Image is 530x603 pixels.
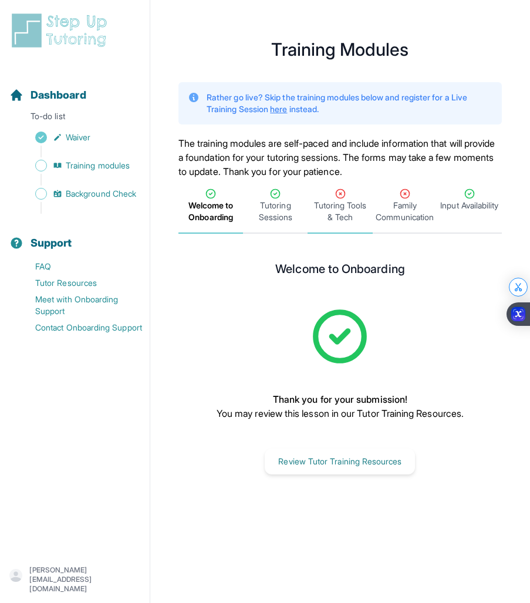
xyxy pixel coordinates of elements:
[245,200,305,223] span: Tutoring Sessions
[178,42,502,56] h1: Training Modules
[275,262,404,281] h2: Welcome to Onboarding
[5,110,145,127] p: To-do list
[9,129,150,146] a: Waiver
[217,392,464,406] p: Thank you for your submission!
[9,258,150,275] a: FAQ
[270,104,287,114] a: here
[9,186,150,202] a: Background Check
[375,200,435,223] span: Family Communication
[5,68,145,108] button: Dashboard
[9,275,150,291] a: Tutor Resources
[29,565,140,594] p: [PERSON_NAME][EMAIL_ADDRESS][DOMAIN_NAME]
[9,87,86,103] a: Dashboard
[66,160,130,171] span: Training modules
[310,200,370,223] span: Tutoring Tools & Tech
[178,136,502,178] p: The training modules are self-paced and include information that will provide a foundation for yo...
[31,87,86,103] span: Dashboard
[9,12,114,49] img: logo
[5,216,145,256] button: Support
[207,92,492,115] p: Rather go live? Skip the training modules below and register for a Live Training Session instead.
[181,200,241,223] span: Welcome to Onboarding
[9,291,150,319] a: Meet with Onboarding Support
[9,319,150,336] a: Contact Onboarding Support
[31,235,72,251] span: Support
[66,188,136,200] span: Background Check
[9,565,140,594] button: [PERSON_NAME][EMAIL_ADDRESS][DOMAIN_NAME]
[265,449,415,474] button: Review Tutor Training Resources
[217,406,464,420] p: You may review this lesson in our Tutor Training Resources.
[178,178,502,234] nav: Tabs
[265,455,415,467] a: Review Tutor Training Resources
[9,157,150,174] a: Training modules
[66,132,90,143] span: Waiver
[440,200,498,211] span: Input Availability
